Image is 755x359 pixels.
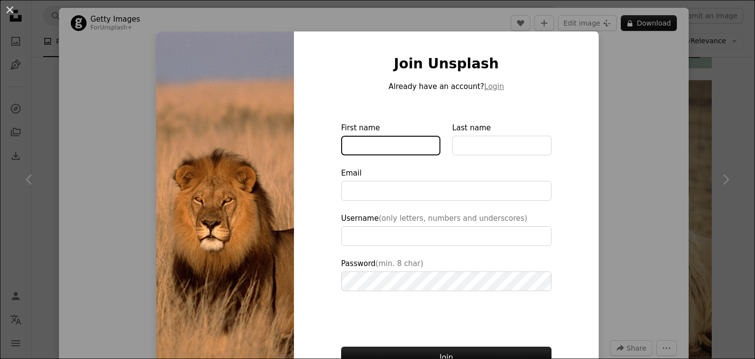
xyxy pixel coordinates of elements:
[484,81,504,92] button: Login
[376,259,423,268] span: (min. 8 char)
[341,226,552,246] input: Username(only letters, numbers and underscores)
[378,214,527,223] span: (only letters, numbers and underscores)
[341,167,552,201] label: Email
[452,122,552,155] label: Last name
[452,136,552,155] input: Last name
[341,136,440,155] input: First name
[341,181,552,201] input: Email
[341,81,552,92] p: Already have an account?
[341,258,552,291] label: Password
[341,271,552,291] input: Password(min. 8 char)
[341,122,440,155] label: First name
[341,212,552,246] label: Username
[341,55,552,73] h1: Join Unsplash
